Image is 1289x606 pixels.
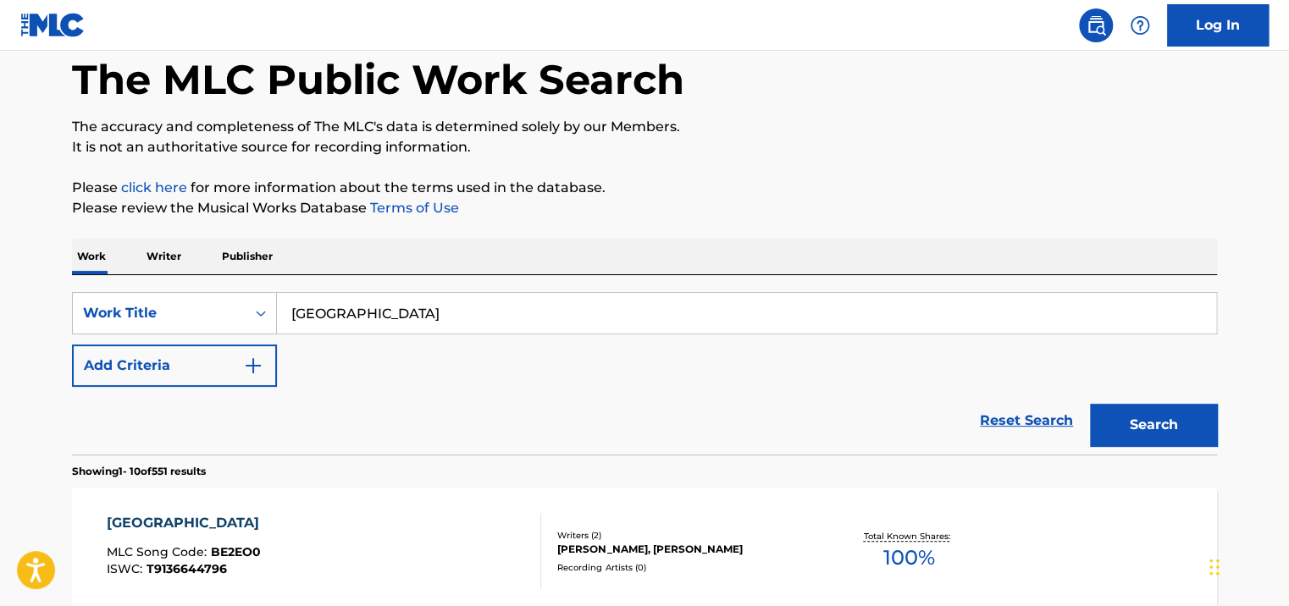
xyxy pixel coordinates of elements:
[147,561,227,576] span: T9136644796
[83,303,235,323] div: Work Title
[1123,8,1157,42] div: Help
[1079,8,1113,42] a: Public Search
[72,239,111,274] p: Work
[367,200,459,216] a: Terms of Use
[1204,525,1289,606] iframe: Chat Widget
[72,54,684,105] h1: The MLC Public Work Search
[863,530,954,543] p: Total Known Shares:
[107,513,268,533] div: [GEOGRAPHIC_DATA]
[107,561,147,576] span: ISWC :
[121,179,187,196] a: click here
[72,117,1217,137] p: The accuracy and completeness of The MLC's data is determined solely by our Members.
[211,544,261,559] span: BE2EO0
[557,529,813,542] div: Writers ( 2 )
[107,544,211,559] span: MLC Song Code :
[72,198,1217,218] p: Please review the Musical Works Database
[1167,4,1269,47] a: Log In
[217,239,278,274] p: Publisher
[1090,404,1217,446] button: Search
[72,292,1217,454] form: Search Form
[72,464,206,479] p: Showing 1 - 10 of 551 results
[1209,542,1220,592] div: Drag
[1130,15,1150,36] img: help
[557,542,813,557] div: [PERSON_NAME], [PERSON_NAME]
[72,178,1217,198] p: Please for more information about the terms used in the database.
[72,344,277,387] button: Add Criteria
[882,543,934,573] span: 100 %
[20,13,86,37] img: MLC Logo
[243,355,263,376] img: 9d2ae6d4665cec9f34b9.svg
[72,137,1217,157] p: It is not an authoritative source for recording information.
[141,239,186,274] p: Writer
[971,402,1082,439] a: Reset Search
[1086,15,1106,36] img: search
[557,561,813,574] div: Recording Artists ( 0 )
